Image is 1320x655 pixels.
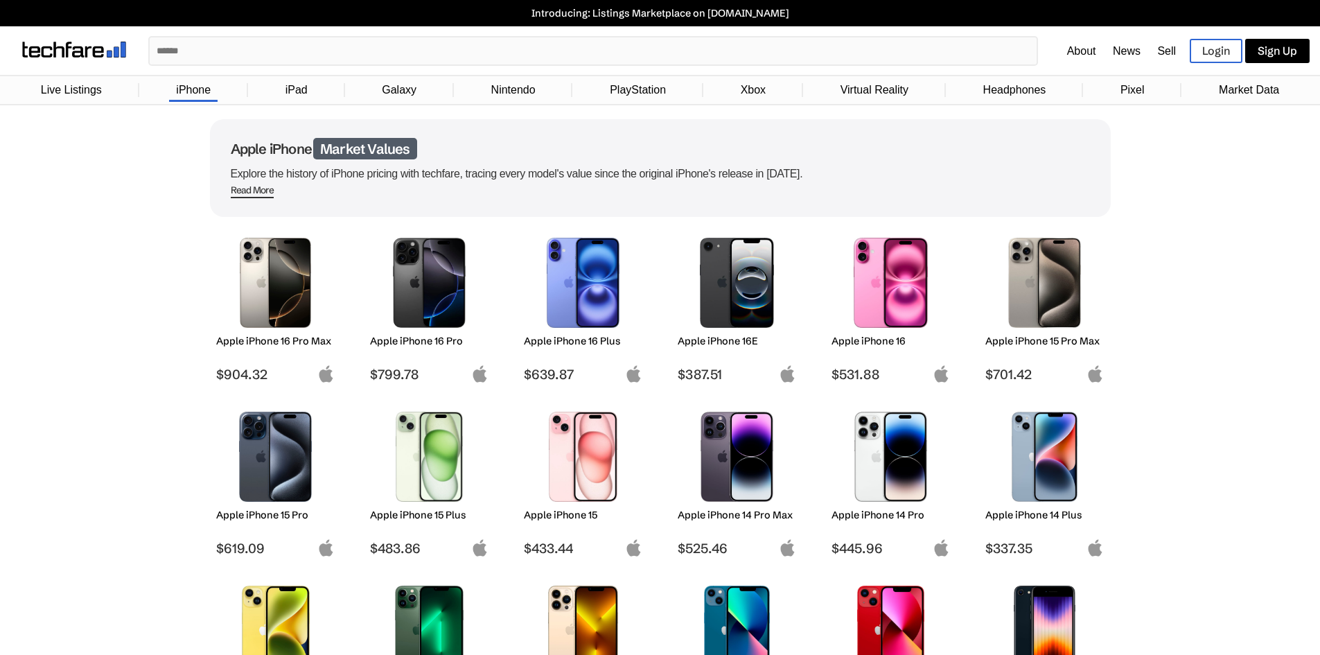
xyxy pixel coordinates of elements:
[831,366,950,383] span: $531.88
[779,539,796,557] img: apple-logo
[471,365,489,383] img: apple-logo
[227,412,324,502] img: iPhone 15 Pro
[825,405,957,557] a: iPhone 14 Pro Apple iPhone 14 Pro $445.96 apple-logo
[227,238,324,328] img: iPhone 16 Pro Max
[734,77,773,103] a: Xbox
[1190,39,1242,63] a: Login
[370,509,489,521] h2: Apple iPhone 15 Plus
[834,77,915,103] a: Virtual Reality
[313,138,417,159] span: Market Values
[985,366,1104,383] span: $701.42
[1245,39,1310,63] a: Sign Up
[831,540,950,557] span: $445.96
[625,365,642,383] img: apple-logo
[985,540,1104,557] span: $337.35
[231,184,274,196] div: Read More
[317,539,335,557] img: apple-logo
[231,164,1090,184] p: Explore the history of iPhone pricing with techfare, tracing every model's value since the origin...
[518,405,649,557] a: iPhone 15 Apple iPhone 15 $433.44 apple-logo
[842,238,940,328] img: iPhone 16
[534,238,632,328] img: iPhone 16 Plus
[370,366,489,383] span: $799.78
[985,335,1104,347] h2: Apple iPhone 15 Pro Max
[279,77,315,103] a: iPad
[688,412,786,502] img: iPhone 14 Pro Max
[380,412,478,502] img: iPhone 15 Plus
[831,509,950,521] h2: Apple iPhone 14 Pro
[1113,45,1141,57] a: News
[688,238,786,328] img: iPhone 16E
[933,365,950,383] img: apple-logo
[317,365,335,383] img: apple-logo
[518,231,649,383] a: iPhone 16 Plus Apple iPhone 16 Plus $639.87 apple-logo
[1086,365,1104,383] img: apple-logo
[216,509,335,521] h2: Apple iPhone 15 Pro
[231,140,1090,157] h1: Apple iPhone
[364,405,495,557] a: iPhone 15 Plus Apple iPhone 15 Plus $483.86 apple-logo
[210,231,342,383] a: iPhone 16 Pro Max Apple iPhone 16 Pro Max $904.32 apple-logo
[671,405,803,557] a: iPhone 14 Pro Max Apple iPhone 14 Pro Max $525.46 apple-logo
[216,335,335,347] h2: Apple iPhone 16 Pro Max
[671,231,803,383] a: iPhone 16E Apple iPhone 16E $387.51 apple-logo
[1086,539,1104,557] img: apple-logo
[380,238,478,328] img: iPhone 16 Pro
[831,335,950,347] h2: Apple iPhone 16
[625,539,642,557] img: apple-logo
[1067,45,1096,57] a: About
[603,77,673,103] a: PlayStation
[210,405,342,557] a: iPhone 15 Pro Apple iPhone 15 Pro $619.09 apple-logo
[1114,77,1152,103] a: Pixel
[471,539,489,557] img: apple-logo
[678,366,796,383] span: $387.51
[678,509,796,521] h2: Apple iPhone 14 Pro Max
[996,238,1093,328] img: iPhone 15 Pro Max
[7,7,1313,19] a: Introducing: Listings Marketplace on [DOMAIN_NAME]
[979,405,1111,557] a: iPhone 14 Plus Apple iPhone 14 Plus $337.35 apple-logo
[842,412,940,502] img: iPhone 14 Pro
[996,412,1093,502] img: iPhone 14 Plus
[370,335,489,347] h2: Apple iPhone 16 Pro
[825,231,957,383] a: iPhone 16 Apple iPhone 16 $531.88 apple-logo
[524,335,642,347] h2: Apple iPhone 16 Plus
[1212,77,1286,103] a: Market Data
[524,509,642,521] h2: Apple iPhone 15
[779,365,796,383] img: apple-logo
[933,539,950,557] img: apple-logo
[484,77,543,103] a: Nintendo
[524,540,642,557] span: $433.44
[985,509,1104,521] h2: Apple iPhone 14 Plus
[169,77,218,103] a: iPhone
[375,77,423,103] a: Galaxy
[524,366,642,383] span: $639.87
[22,42,126,58] img: techfare logo
[216,366,335,383] span: $904.32
[364,231,495,383] a: iPhone 16 Pro Apple iPhone 16 Pro $799.78 apple-logo
[678,335,796,347] h2: Apple iPhone 16E
[370,540,489,557] span: $483.86
[976,77,1053,103] a: Headphones
[534,412,632,502] img: iPhone 15
[34,77,109,103] a: Live Listings
[1157,45,1176,57] a: Sell
[678,540,796,557] span: $525.46
[216,540,335,557] span: $619.09
[231,184,274,198] span: Read More
[979,231,1111,383] a: iPhone 15 Pro Max Apple iPhone 15 Pro Max $701.42 apple-logo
